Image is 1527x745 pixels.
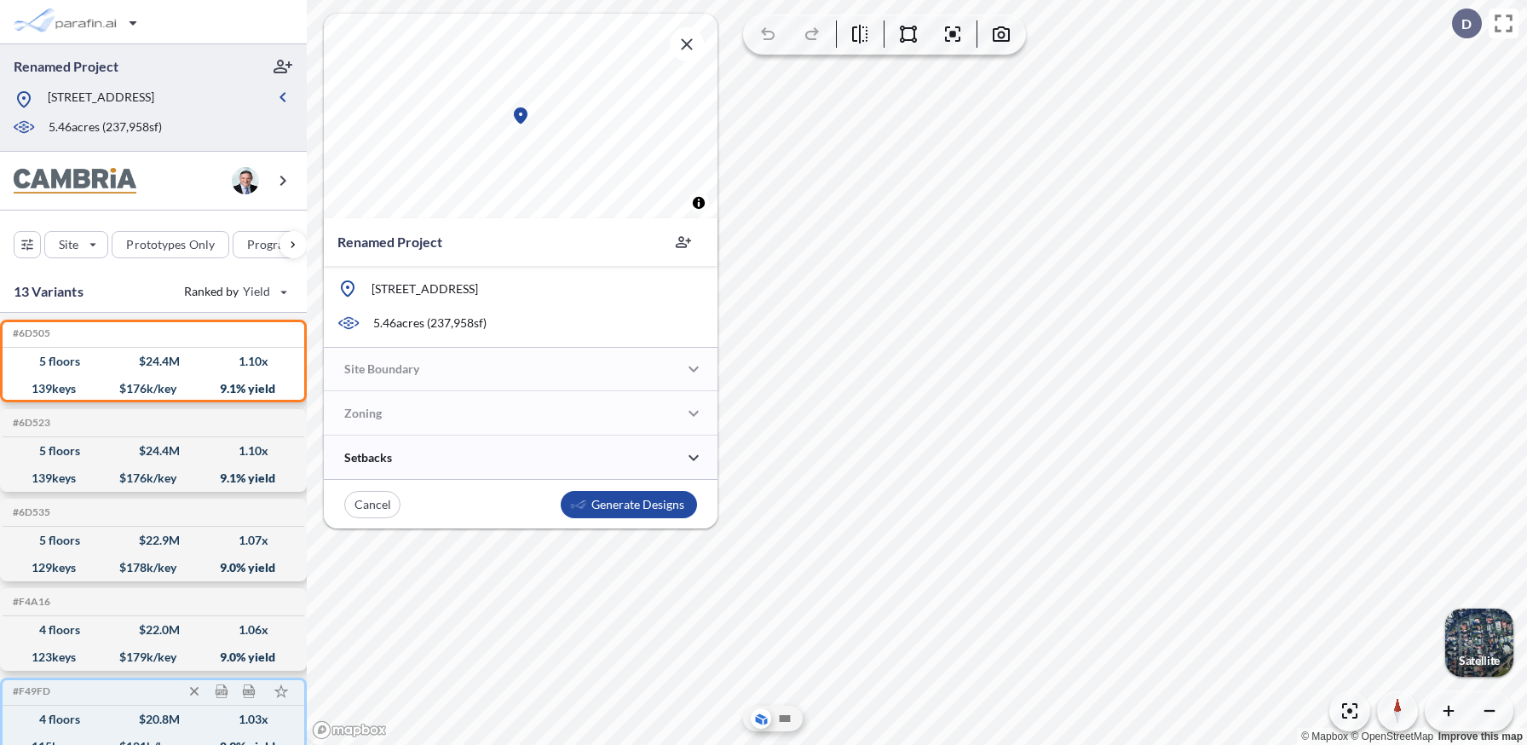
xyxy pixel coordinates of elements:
[9,506,50,518] h5: Click to copy the code
[170,278,298,305] button: Ranked by Yield
[232,167,259,194] img: user logo
[775,708,795,729] button: Site Plan
[1351,731,1433,742] a: OpenStreetMap
[48,89,154,110] p: [STREET_ADDRESS]
[9,596,50,608] h5: Click to copy the code
[49,118,162,137] p: 5.46 acres ( 237,958 sf)
[344,361,419,378] p: Site Boundary
[1438,731,1523,742] a: Improve this map
[112,231,229,258] button: Prototypes Only
[324,14,717,218] canvas: Map
[354,496,391,513] p: Cancel
[1461,16,1472,32] p: D
[1445,609,1513,677] button: Switcher ImageSatellite
[337,232,442,252] p: Renamed Project
[561,491,697,518] button: Generate Designs
[570,497,587,512] img: smallLogo-95f25c18.png
[344,405,382,422] p: Zoning
[233,231,325,258] button: Program
[126,236,215,253] p: Prototypes Only
[14,57,118,76] p: Renamed Project
[247,236,295,253] p: Program
[344,491,400,518] button: Cancel
[14,281,84,302] p: 13 Variants
[1445,609,1513,677] img: Switcher Image
[1459,654,1500,667] p: Satellite
[344,449,392,466] p: Setbacks
[59,236,78,253] p: Site
[14,168,136,194] img: BrandImage
[694,193,704,212] span: Toggle attribution
[591,496,684,513] p: Generate Designs
[510,106,531,126] div: Map marker
[243,283,271,300] span: Yield
[9,685,50,697] h5: Click to copy the code
[372,280,478,297] p: [STREET_ADDRESS]
[44,231,108,258] button: Site
[9,417,50,429] h5: Click to copy the code
[1301,731,1348,742] a: Mapbox
[751,708,771,729] button: Aerial View
[312,720,387,740] a: Mapbox homepage
[373,315,487,332] p: 5.46 acres ( 237,958 sf)
[9,327,50,339] h5: Click to copy the code
[689,193,709,213] button: Toggle attribution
